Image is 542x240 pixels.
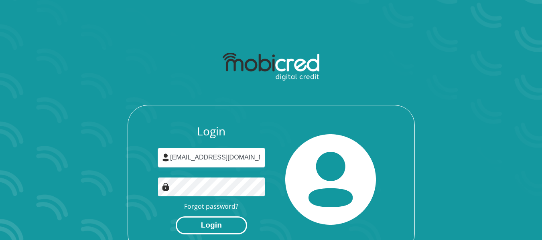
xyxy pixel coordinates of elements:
a: Forgot password? [184,202,238,211]
button: Login [176,216,247,234]
img: Image [162,183,170,191]
img: user-icon image [162,153,170,161]
img: mobicred logo [223,53,319,81]
h3: Login [158,125,265,138]
input: Username [158,148,265,167]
